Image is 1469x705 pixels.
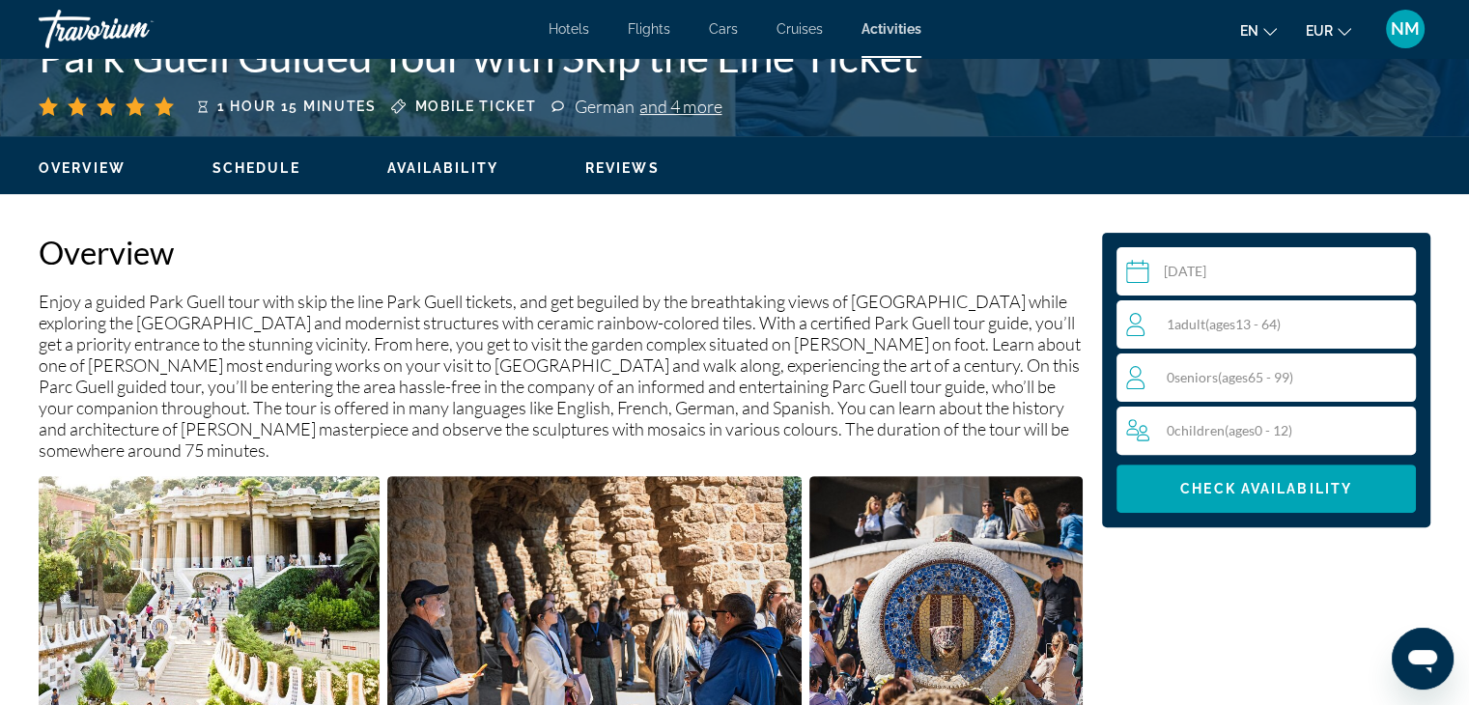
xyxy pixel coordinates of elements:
[1174,316,1205,332] span: Adult
[387,159,498,177] button: Availability
[212,159,300,177] button: Schedule
[1392,628,1454,690] iframe: Кнопка для запуску вікна повідомлень
[39,160,126,176] span: Overview
[1218,369,1293,385] span: ( 65 - 99)
[415,99,537,114] span: Mobile ticket
[1209,316,1235,332] span: ages
[1222,369,1248,385] span: ages
[1240,23,1258,39] span: en
[585,160,660,176] span: Reviews
[709,21,738,37] a: Cars
[1167,369,1293,385] span: 0
[1225,422,1292,438] span: ( 0 - 12)
[39,159,126,177] button: Overview
[1180,481,1352,496] span: Check Availability
[777,21,823,37] a: Cruises
[1306,16,1351,44] button: Change currency
[1306,23,1333,39] span: EUR
[639,96,721,117] span: and 4 more
[585,159,660,177] button: Reviews
[1167,422,1292,438] span: 0
[628,21,670,37] a: Flights
[575,96,721,117] div: German
[39,291,1083,461] p: Enjoy a guided Park Guell tour with skip the line Park Guell tickets, and get beguiled by the bre...
[1174,369,1218,385] span: Seniors
[1174,422,1225,438] span: Children
[212,160,300,176] span: Schedule
[387,160,498,176] span: Availability
[39,233,1083,271] h2: Overview
[217,99,377,114] span: 1 hour 15 minutes
[1205,316,1281,332] span: ( 13 - 64)
[1391,19,1420,39] span: NM
[1240,16,1277,44] button: Change language
[862,21,921,37] a: Activities
[1167,316,1281,332] span: 1
[549,21,589,37] a: Hotels
[1116,465,1416,513] button: Check Availability
[39,4,232,54] a: Travorium
[1380,9,1430,49] button: User Menu
[1116,300,1416,455] button: Travelers: 1 adult, 0 children
[1229,422,1255,438] span: ages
